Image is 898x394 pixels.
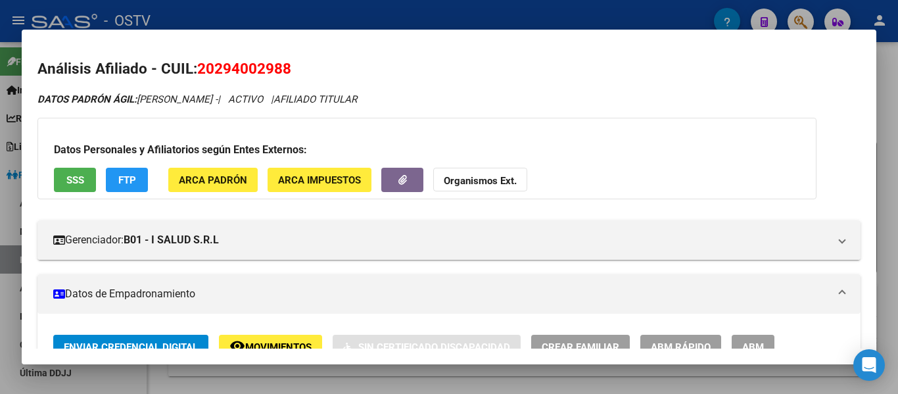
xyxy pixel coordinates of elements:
[732,335,774,359] button: ABM
[54,168,96,192] button: SSS
[333,335,521,359] button: Sin Certificado Discapacidad
[531,335,630,359] button: Crear Familiar
[37,220,861,260] mat-expansion-panel-header: Gerenciador:B01 - I SALUD S.R.L
[124,232,219,248] strong: B01 - I SALUD S.R.L
[37,93,218,105] span: [PERSON_NAME] -
[229,338,245,354] mat-icon: remove_red_eye
[268,168,371,192] button: ARCA Impuestos
[54,142,800,158] h3: Datos Personales y Afiliatorios según Entes Externos:
[106,168,148,192] button: FTP
[37,93,137,105] strong: DATOS PADRÓN ÁGIL:
[219,335,322,359] button: Movimientos
[444,175,517,187] strong: Organismos Ext.
[278,174,361,186] span: ARCA Impuestos
[742,341,764,353] span: ABM
[53,232,829,248] mat-panel-title: Gerenciador:
[66,174,84,186] span: SSS
[853,349,885,381] div: Open Intercom Messenger
[273,93,357,105] span: AFILIADO TITULAR
[168,168,258,192] button: ARCA Padrón
[53,286,829,302] mat-panel-title: Datos de Empadronamiento
[53,335,208,359] button: Enviar Credencial Digital
[640,335,721,359] button: ABM Rápido
[179,174,247,186] span: ARCA Padrón
[37,274,861,314] mat-expansion-panel-header: Datos de Empadronamiento
[37,93,357,105] i: | ACTIVO |
[245,341,312,353] span: Movimientos
[118,174,136,186] span: FTP
[64,341,198,353] span: Enviar Credencial Digital
[197,60,291,77] span: 20294002988
[37,58,861,80] h2: Análisis Afiliado - CUIL:
[651,341,711,353] span: ABM Rápido
[358,341,510,353] span: Sin Certificado Discapacidad
[433,168,527,192] button: Organismos Ext.
[542,341,619,353] span: Crear Familiar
